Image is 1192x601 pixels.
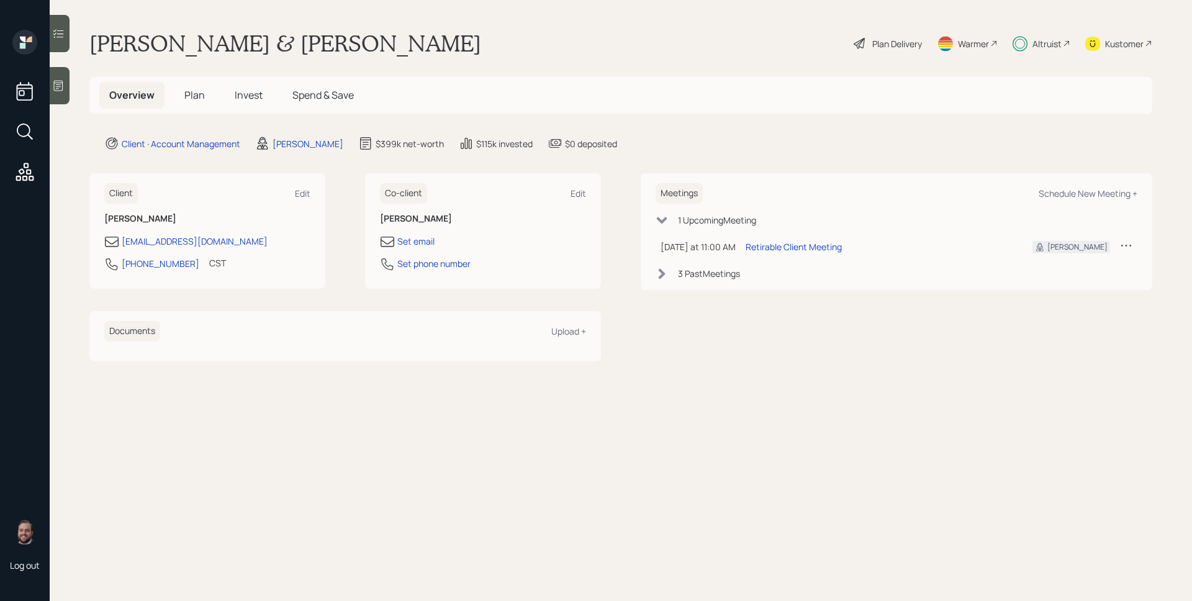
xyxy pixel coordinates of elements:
[104,183,138,204] h6: Client
[122,257,199,270] div: [PHONE_NUMBER]
[292,88,354,102] span: Spend & Save
[571,188,586,199] div: Edit
[209,256,226,269] div: CST
[678,214,756,227] div: 1 Upcoming Meeting
[1047,242,1108,253] div: [PERSON_NAME]
[104,214,310,224] h6: [PERSON_NAME]
[565,137,617,150] div: $0 deposited
[376,137,444,150] div: $399k net-worth
[89,30,481,57] h1: [PERSON_NAME] & [PERSON_NAME]
[397,257,471,270] div: Set phone number
[1105,37,1144,50] div: Kustomer
[109,88,155,102] span: Overview
[958,37,989,50] div: Warmer
[1032,37,1062,50] div: Altruist
[551,325,586,337] div: Upload +
[661,240,736,253] div: [DATE] at 11:00 AM
[397,235,435,248] div: Set email
[104,321,160,341] h6: Documents
[122,235,268,248] div: [EMAIL_ADDRESS][DOMAIN_NAME]
[122,137,240,150] div: Client · Account Management
[1039,188,1137,199] div: Schedule New Meeting +
[746,240,842,253] div: Retirable Client Meeting
[476,137,533,150] div: $115k invested
[656,183,703,204] h6: Meetings
[678,267,740,280] div: 3 Past Meeting s
[184,88,205,102] span: Plan
[872,37,922,50] div: Plan Delivery
[235,88,263,102] span: Invest
[295,188,310,199] div: Edit
[273,137,343,150] div: [PERSON_NAME]
[10,559,40,571] div: Log out
[380,214,586,224] h6: [PERSON_NAME]
[12,520,37,545] img: james-distasi-headshot.png
[380,183,427,204] h6: Co-client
